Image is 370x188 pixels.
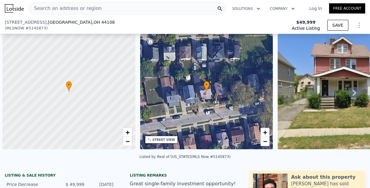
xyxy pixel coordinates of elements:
[5,19,47,25] span: [STREET_ADDRESS]
[29,5,102,12] span: Search an address or region
[327,20,348,31] button: SAVE
[26,25,46,31] span: # 5145873
[261,137,270,146] a: Zoom out
[47,19,115,25] span: , [GEOGRAPHIC_DATA]
[291,174,356,181] div: Ask about this property
[204,82,210,87] span: •
[140,155,231,159] div: Listed by Real of [US_STATE] (MLS Now #5145873)
[5,4,24,13] img: Lotside
[227,3,265,14] button: Solutions
[353,19,365,31] button: Show Options
[265,3,300,14] button: Company
[123,128,132,137] a: Zoom in
[125,138,129,145] span: −
[7,181,55,187] div: Price Decrease
[89,181,113,187] div: [DATE]
[302,5,329,11] a: Log In
[66,81,72,92] div: •
[5,173,115,179] div: LISTING & SALE HISTORY
[66,82,72,87] span: •
[92,20,115,25] span: , OH 44108
[123,137,132,146] a: Zoom out
[204,81,210,92] div: •
[292,25,320,31] span: Active Listing
[153,138,175,142] div: STREET VIEW
[296,19,316,25] span: $49,999
[329,3,365,14] a: Free Account
[5,25,48,31] div: ( )
[263,138,267,145] span: −
[66,182,84,187] span: $ 49,999
[263,129,267,136] span: +
[125,129,129,136] span: +
[6,25,24,31] span: MLSNOW
[130,173,240,178] div: Listing remarks
[261,128,270,137] a: Zoom in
